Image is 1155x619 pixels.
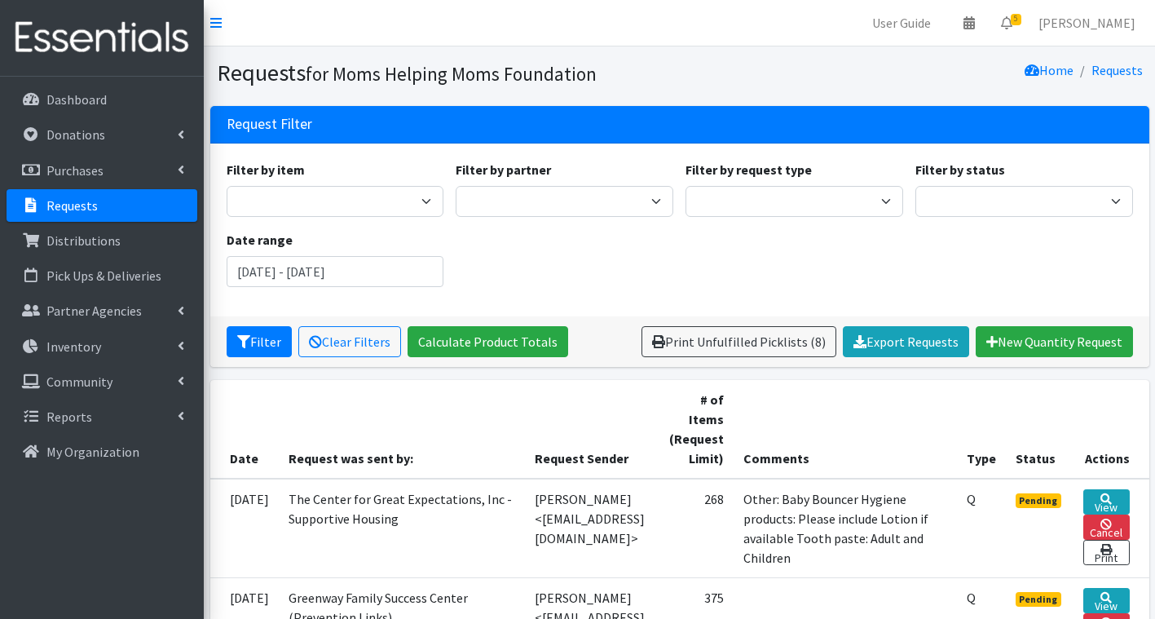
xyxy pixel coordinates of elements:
a: Partner Agencies [7,294,197,327]
h3: Request Filter [227,116,312,133]
p: Dashboard [46,91,107,108]
a: Reports [7,400,197,433]
a: Distributions [7,224,197,257]
h1: Requests [217,59,674,87]
label: Filter by item [227,160,305,179]
p: Community [46,374,112,390]
th: Comments [734,380,956,479]
a: New Quantity Request [976,326,1133,357]
p: Pick Ups & Deliveries [46,267,161,284]
a: Inventory [7,330,197,363]
p: Distributions [46,232,121,249]
th: Status [1006,380,1074,479]
th: Type [957,380,1006,479]
td: Other: Baby Bouncer Hygiene products: Please include Lotion if available Tooth paste: Adult and C... [734,479,956,578]
img: HumanEssentials [7,11,197,65]
a: My Organization [7,436,197,468]
abbr: Quantity [967,590,976,606]
button: Filter [227,326,292,357]
a: Dashboard [7,83,197,116]
a: Clear Filters [298,326,401,357]
a: Home [1025,62,1073,78]
label: Filter by status [915,160,1005,179]
a: View [1083,489,1129,515]
p: Inventory [46,338,101,355]
td: 268 [659,479,734,578]
td: [PERSON_NAME] <[EMAIL_ADDRESS][DOMAIN_NAME]> [525,479,659,578]
th: Request Sender [525,380,659,479]
a: Requests [1091,62,1143,78]
td: [DATE] [210,479,279,578]
p: My Organization [46,444,139,460]
a: Donations [7,118,197,151]
input: January 1, 2011 - December 31, 2011 [227,256,444,287]
a: Pick Ups & Deliveries [7,259,197,292]
a: Print [1083,540,1129,565]
p: Requests [46,197,98,214]
span: Pending [1016,493,1062,508]
small: for Moms Helping Moms Foundation [306,62,597,86]
a: Export Requests [843,326,969,357]
label: Filter by partner [456,160,551,179]
label: Filter by request type [686,160,812,179]
a: View [1083,588,1129,613]
a: Print Unfulfilled Picklists (8) [641,326,836,357]
p: Purchases [46,162,104,179]
th: Actions [1073,380,1148,479]
span: Pending [1016,592,1062,607]
td: The Center for Great Expectations, Inc - Supportive Housing [279,479,526,578]
abbr: Quantity [967,491,976,507]
th: Request was sent by: [279,380,526,479]
a: 5 [988,7,1025,39]
a: Community [7,365,197,398]
a: Cancel [1083,515,1129,540]
span: 5 [1011,14,1021,25]
a: Calculate Product Totals [408,326,568,357]
a: Requests [7,189,197,222]
th: Date [210,380,279,479]
th: # of Items (Request Limit) [659,380,734,479]
a: Purchases [7,154,197,187]
a: User Guide [859,7,944,39]
p: Partner Agencies [46,303,142,319]
a: [PERSON_NAME] [1025,7,1148,39]
p: Donations [46,126,105,143]
label: Date range [227,230,293,250]
p: Reports [46,409,92,425]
